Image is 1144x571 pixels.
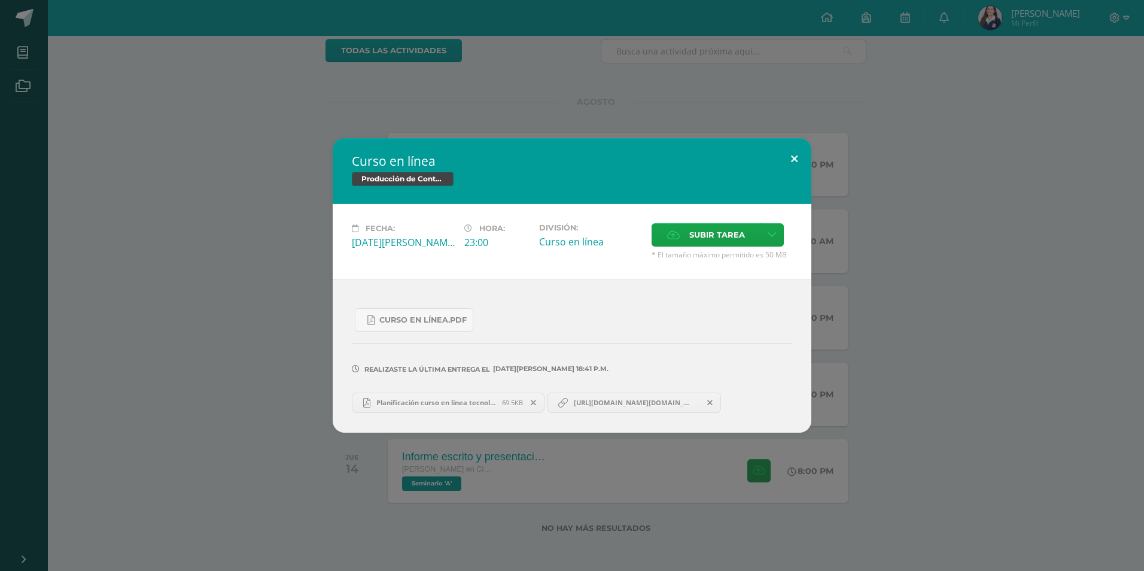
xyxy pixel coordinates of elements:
[502,398,523,407] span: 69.5KB
[366,224,395,233] span: Fecha:
[689,224,745,246] span: Subir tarea
[479,224,505,233] span: Hora:
[364,365,490,373] span: Realizaste la última entrega el
[524,396,544,409] span: Remover entrega
[652,250,792,260] span: * El tamaño máximo permitido es 50 MB
[352,153,792,169] h2: Curso en línea
[352,393,544,413] a: Planificación curso en línea tecnología.pdf 69.5KB
[352,236,455,249] div: [DATE][PERSON_NAME]
[370,398,502,407] span: Planificación curso en línea tecnología.pdf
[539,235,642,248] div: Curso en línea
[547,393,722,413] a: [URL][DOMAIN_NAME][DOMAIN_NAME]
[568,398,699,408] span: [URL][DOMAIN_NAME][DOMAIN_NAME]
[464,236,530,249] div: 23:00
[379,315,467,325] span: Curso en línea.pdf
[355,308,473,332] a: Curso en línea.pdf
[352,172,454,186] span: Producción de Contenidos Digitales
[777,138,811,179] button: Close (Esc)
[539,223,642,232] label: División:
[700,396,720,409] span: Remover entrega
